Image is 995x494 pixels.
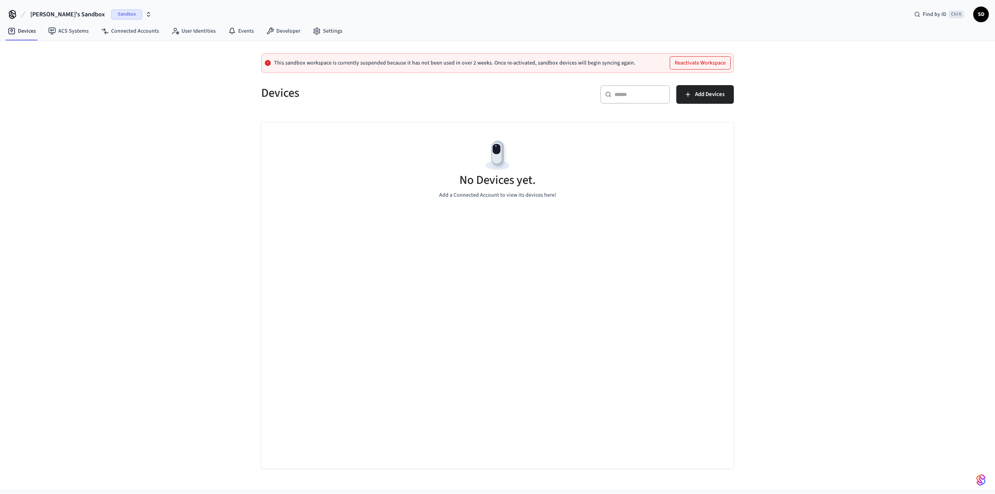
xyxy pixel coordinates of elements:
[165,24,222,38] a: User Identities
[439,191,556,199] p: Add a Connected Account to view its devices here!
[949,10,964,18] span: Ctrl K
[908,7,970,21] div: Find by IDCtrl K
[42,24,95,38] a: ACS Systems
[307,24,349,38] a: Settings
[976,474,986,486] img: SeamLogoGradient.69752ec5.svg
[111,9,142,19] span: Sandbox
[274,60,635,66] p: This sandbox workspace is currently suspended because it has not been used in over 2 weeks. Once ...
[95,24,165,38] a: Connected Accounts
[973,7,989,22] button: SD
[923,10,946,18] span: Find by ID
[459,172,536,188] h5: No Devices yet.
[261,85,493,101] h5: Devices
[30,10,105,19] span: [PERSON_NAME]'s Sandbox
[480,138,515,173] img: Devices Empty State
[695,89,724,99] span: Add Devices
[222,24,260,38] a: Events
[260,24,307,38] a: Developer
[676,85,734,104] button: Add Devices
[670,57,730,69] button: Reactivate Workspace
[2,24,42,38] a: Devices
[974,7,988,21] span: SD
